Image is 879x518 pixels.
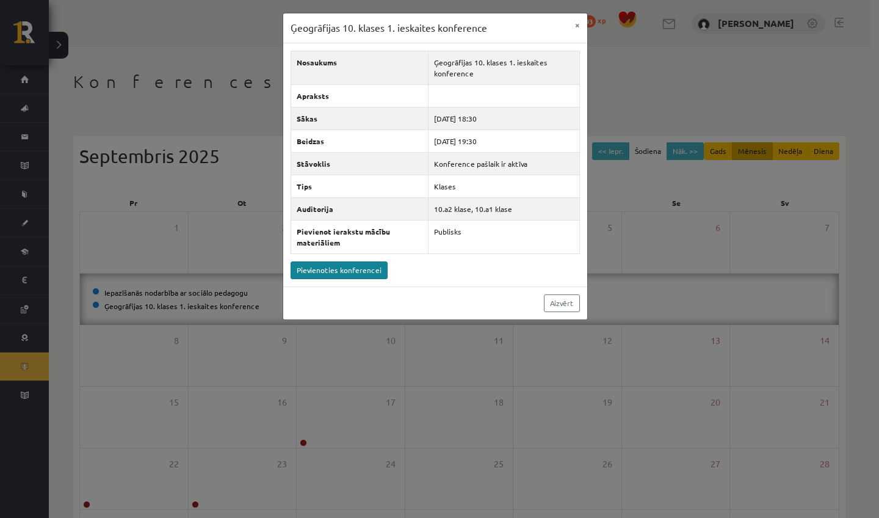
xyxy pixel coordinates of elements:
td: Ģeogrāfijas 10. klases 1. ieskaites konference [428,51,579,84]
th: Tips [291,175,428,197]
th: Auditorija [291,197,428,220]
a: Aizvērt [544,294,580,312]
td: [DATE] 19:30 [428,129,579,152]
th: Stāvoklis [291,152,428,175]
td: Publisks [428,220,579,254]
td: 10.a2 klase, 10.a1 klase [428,197,579,220]
td: Konference pašlaik ir aktīva [428,152,579,175]
th: Sākas [291,107,428,129]
th: Apraksts [291,84,428,107]
button: × [568,13,587,37]
h3: Ģeogrāfijas 10. klases 1. ieskaites konference [291,21,487,35]
th: Nosaukums [291,51,428,84]
td: [DATE] 18:30 [428,107,579,129]
th: Beidzas [291,129,428,152]
a: Pievienoties konferencei [291,261,388,279]
th: Pievienot ierakstu mācību materiāliem [291,220,428,254]
td: Klases [428,175,579,197]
